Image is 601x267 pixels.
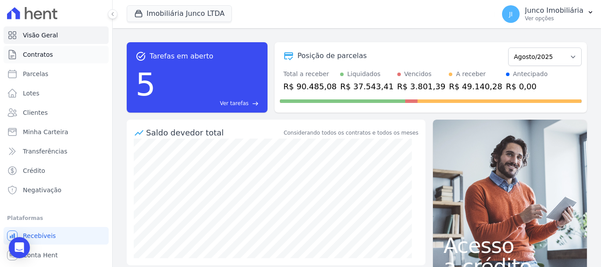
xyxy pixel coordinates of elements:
[7,213,105,223] div: Plataformas
[4,123,109,141] a: Minha Carteira
[150,51,213,62] span: Tarefas em aberto
[347,69,381,79] div: Liquidados
[23,186,62,194] span: Negativação
[23,231,56,240] span: Recebíveis
[525,6,583,15] p: Junco Imobiliária
[146,127,282,139] div: Saldo devedor total
[456,69,486,79] div: A receber
[23,89,40,98] span: Lotes
[4,84,109,102] a: Lotes
[252,100,259,107] span: east
[23,108,48,117] span: Clientes
[9,237,30,258] div: Open Intercom Messenger
[23,147,67,156] span: Transferências
[23,31,58,40] span: Visão Geral
[340,80,393,92] div: R$ 37.543,41
[283,80,337,92] div: R$ 90.485,08
[513,69,548,79] div: Antecipado
[404,69,432,79] div: Vencidos
[136,51,146,62] span: task_alt
[159,99,259,107] a: Ver tarefas east
[509,11,513,17] span: JI
[23,69,48,78] span: Parcelas
[297,51,367,61] div: Posição de parcelas
[4,246,109,264] a: Conta Hent
[4,104,109,121] a: Clientes
[443,235,576,256] span: Acesso
[449,80,502,92] div: R$ 49.140,28
[23,166,45,175] span: Crédito
[495,2,601,26] button: JI Junco Imobiliária Ver opções
[23,128,68,136] span: Minha Carteira
[4,181,109,199] a: Negativação
[397,80,446,92] div: R$ 3.801,39
[525,15,583,22] p: Ver opções
[4,227,109,245] a: Recebíveis
[4,46,109,63] a: Contratos
[506,80,548,92] div: R$ 0,00
[23,251,58,260] span: Conta Hent
[283,69,337,79] div: Total a receber
[4,65,109,83] a: Parcelas
[4,162,109,179] a: Crédito
[136,62,156,107] div: 5
[284,129,418,137] div: Considerando todos os contratos e todos os meses
[127,5,232,22] button: Imobiliária Junco LTDA
[220,99,249,107] span: Ver tarefas
[4,26,109,44] a: Visão Geral
[4,143,109,160] a: Transferências
[23,50,53,59] span: Contratos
